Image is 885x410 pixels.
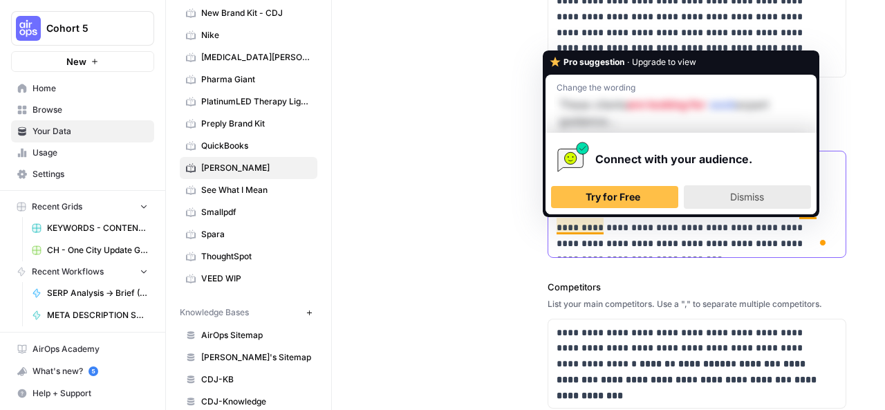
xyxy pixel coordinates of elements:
[201,51,311,64] span: [MEDICAL_DATA][PERSON_NAME]
[66,55,86,68] span: New
[11,360,154,382] button: What's new? 5
[11,163,154,185] a: Settings
[201,140,311,152] span: QuickBooks
[32,387,148,400] span: Help + Support
[201,29,311,41] span: Nike
[11,11,154,46] button: Workspace: Cohort 5
[88,366,98,376] a: 5
[26,282,154,304] a: SERP Analysis -> Brief ([PERSON_NAME])
[180,223,317,245] a: Spara
[47,309,148,322] span: META DESCRIPTION SERVICE PAGE
[26,239,154,261] a: CH - One City Update Grid
[201,118,311,130] span: Preply Brand Kit
[180,157,317,179] a: [PERSON_NAME]
[201,329,311,342] span: AirOps Sitemap
[201,250,311,263] span: ThoughtSpot
[32,201,82,213] span: Recent Grids
[32,168,148,180] span: Settings
[11,261,154,282] button: Recent Workflows
[26,304,154,326] a: META DESCRIPTION SERVICE PAGE
[11,338,154,360] a: AirOps Academy
[11,382,154,404] button: Help + Support
[180,346,317,369] a: [PERSON_NAME]'s Sitemap
[201,184,311,196] span: See What I Mean
[39,22,68,33] div: v 4.0.25
[180,306,249,319] span: Knowledge Bases
[11,196,154,217] button: Recent Grids
[180,68,317,91] a: Pharma Giant
[37,80,48,91] img: tab_domain_overview_orange.svg
[548,298,846,310] div: List your main competitors. Use a "," to separate multiple competitors.
[180,369,317,391] a: CDJ-KB
[11,142,154,164] a: Usage
[180,113,317,135] a: Preply Brand Kit
[153,82,233,91] div: Keywords by Traffic
[16,16,41,41] img: Cohort 5 Logo
[548,280,846,294] label: Competitors
[180,245,317,268] a: ThoughtSpot
[201,351,311,364] span: [PERSON_NAME]'s Sitemap
[47,222,148,234] span: KEYWORDS - CONTENT BRIEFS - BLOGS
[180,201,317,223] a: Smallpdf
[180,268,317,290] a: VEED WIP
[180,179,317,201] a: See What I Mean
[201,95,311,108] span: PlatinumLED Therapy Lights
[32,125,148,138] span: Your Data
[201,162,311,174] span: [PERSON_NAME]
[22,22,33,33] img: logo_orange.svg
[201,73,311,86] span: Pharma Giant
[180,91,317,113] a: PlatinumLED Therapy Lights
[32,82,148,95] span: Home
[32,265,104,278] span: Recent Workflows
[22,36,33,47] img: website_grey.svg
[180,46,317,68] a: [MEDICAL_DATA][PERSON_NAME]
[36,36,152,47] div: Domain: [DOMAIN_NAME]
[180,324,317,346] a: AirOps Sitemap
[11,99,154,121] a: Browse
[32,343,148,355] span: AirOps Academy
[26,217,154,239] a: KEYWORDS - CONTENT BRIEFS - BLOGS
[180,135,317,157] a: QuickBooks
[201,228,311,241] span: Spara
[201,373,311,386] span: CDJ-KB
[138,80,149,91] img: tab_keywords_by_traffic_grey.svg
[201,206,311,218] span: Smallpdf
[180,24,317,46] a: Nike
[32,104,148,116] span: Browse
[201,272,311,285] span: VEED WIP
[11,120,154,142] a: Your Data
[32,147,148,159] span: Usage
[180,2,317,24] a: New Brand Kit - CDJ
[12,361,153,382] div: What's new?
[53,82,124,91] div: Domain Overview
[47,244,148,257] span: CH - One City Update Grid
[201,395,311,408] span: CDJ-Knowledge
[46,21,130,35] span: Cohort 5
[91,368,95,375] text: 5
[11,77,154,100] a: Home
[47,287,148,299] span: SERP Analysis -> Brief ([PERSON_NAME])
[201,7,311,19] span: New Brand Kit - CDJ
[11,51,154,72] button: New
